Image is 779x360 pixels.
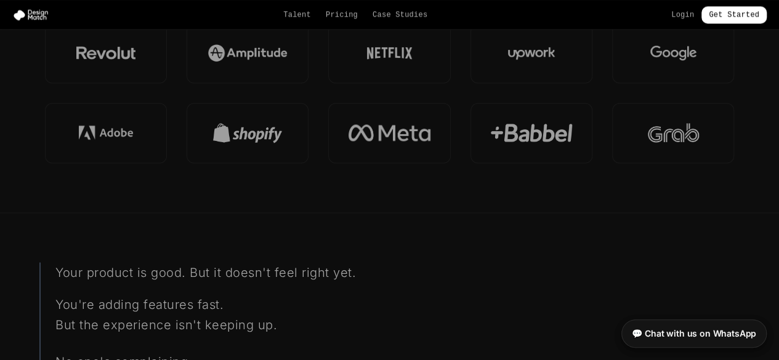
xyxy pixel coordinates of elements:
a: 💬 Chat with us on WhatsApp [621,319,767,348]
a: Login [671,10,694,20]
a: Get Started [701,6,767,23]
img: Google [650,43,696,63]
img: Upwork [508,43,555,63]
a: Case Studies [373,10,427,20]
p: But the experience isn't keeping up. [55,314,473,335]
img: Netflix [367,43,413,63]
img: Amplitude [208,43,288,63]
img: Design Match [12,9,54,21]
p: Your product is good. But it doesn't feel right yet. [55,262,473,282]
img: Shopify [213,123,282,143]
img: Meta [349,123,430,143]
a: Pricing [326,10,358,20]
img: Babel [491,123,572,143]
p: You're adding features fast. [55,294,473,314]
a: Talent [283,10,311,20]
img: Revolut [76,43,135,63]
img: Adobe [79,123,133,143]
img: Grab [648,123,700,143]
